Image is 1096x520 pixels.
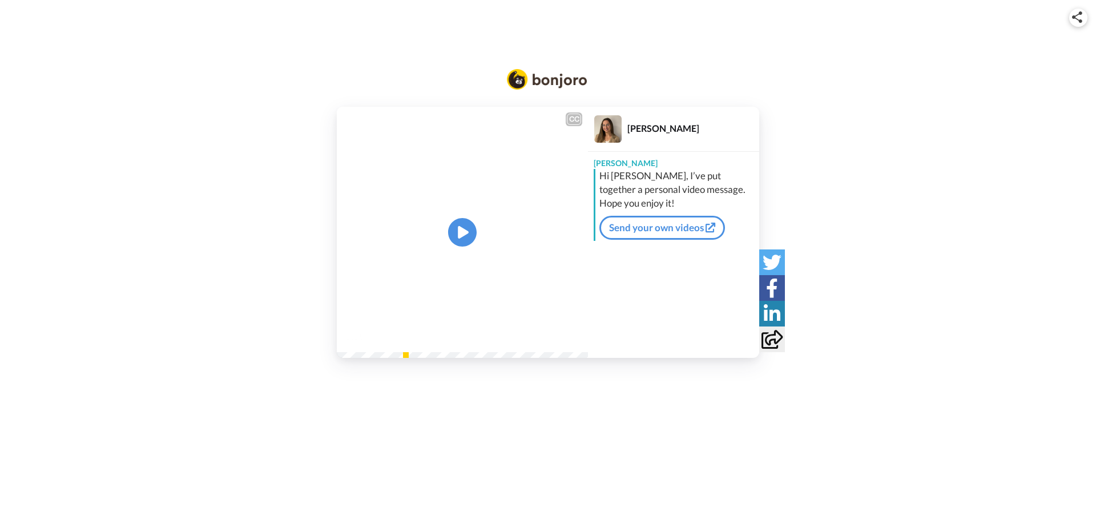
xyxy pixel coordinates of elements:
[594,115,622,143] img: Profile Image
[599,216,725,240] a: Send your own videos
[627,123,759,134] div: [PERSON_NAME]
[507,69,587,90] img: Bonjoro Logo
[599,169,756,210] div: Hi [PERSON_NAME], I’ve put together a personal video message. Hope you enjoy it!
[588,152,759,169] div: [PERSON_NAME]
[373,329,393,343] span: 3:06
[345,329,365,343] span: 0:00
[566,330,578,342] img: Full screen
[567,114,581,125] div: CC
[1072,11,1082,23] img: ic_share.svg
[367,329,371,343] span: /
